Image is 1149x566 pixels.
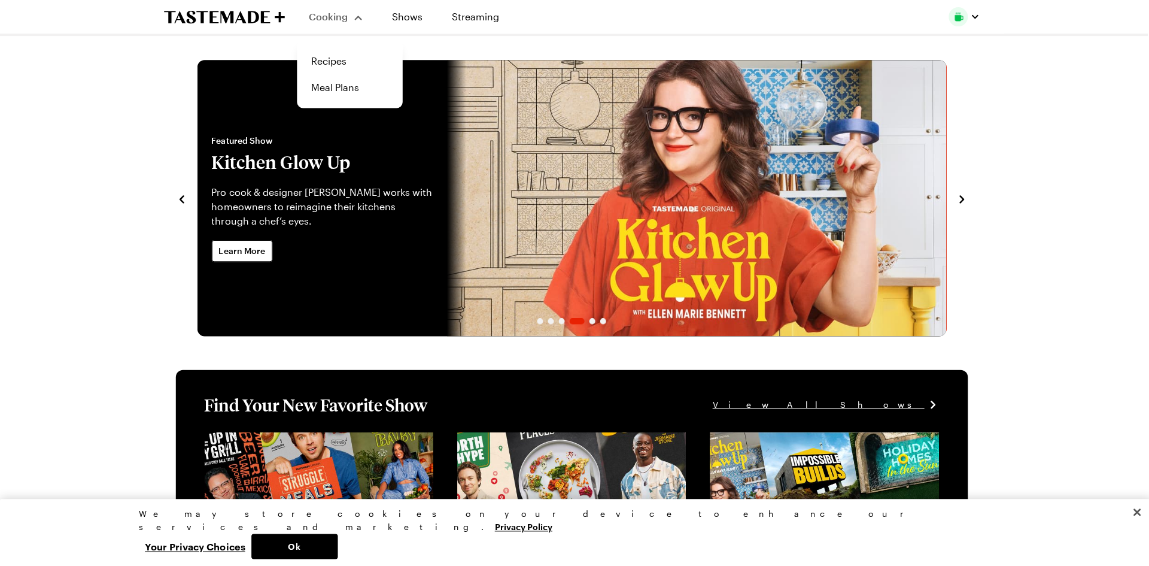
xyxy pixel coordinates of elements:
[251,532,337,558] button: Ok
[139,506,1001,558] div: Privacy
[139,532,251,558] button: Your Privacy Choices
[494,519,551,531] a: More information about your privacy, opens in a new tab
[308,2,363,31] button: Cooking
[1121,498,1147,524] button: Close
[303,48,394,74] a: Recipes
[303,74,394,101] a: Meal Plans
[296,41,402,108] div: Cooking
[139,506,1001,532] div: We may store cookies on your device to enhance our services and marketing.
[308,11,347,22] span: Cooking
